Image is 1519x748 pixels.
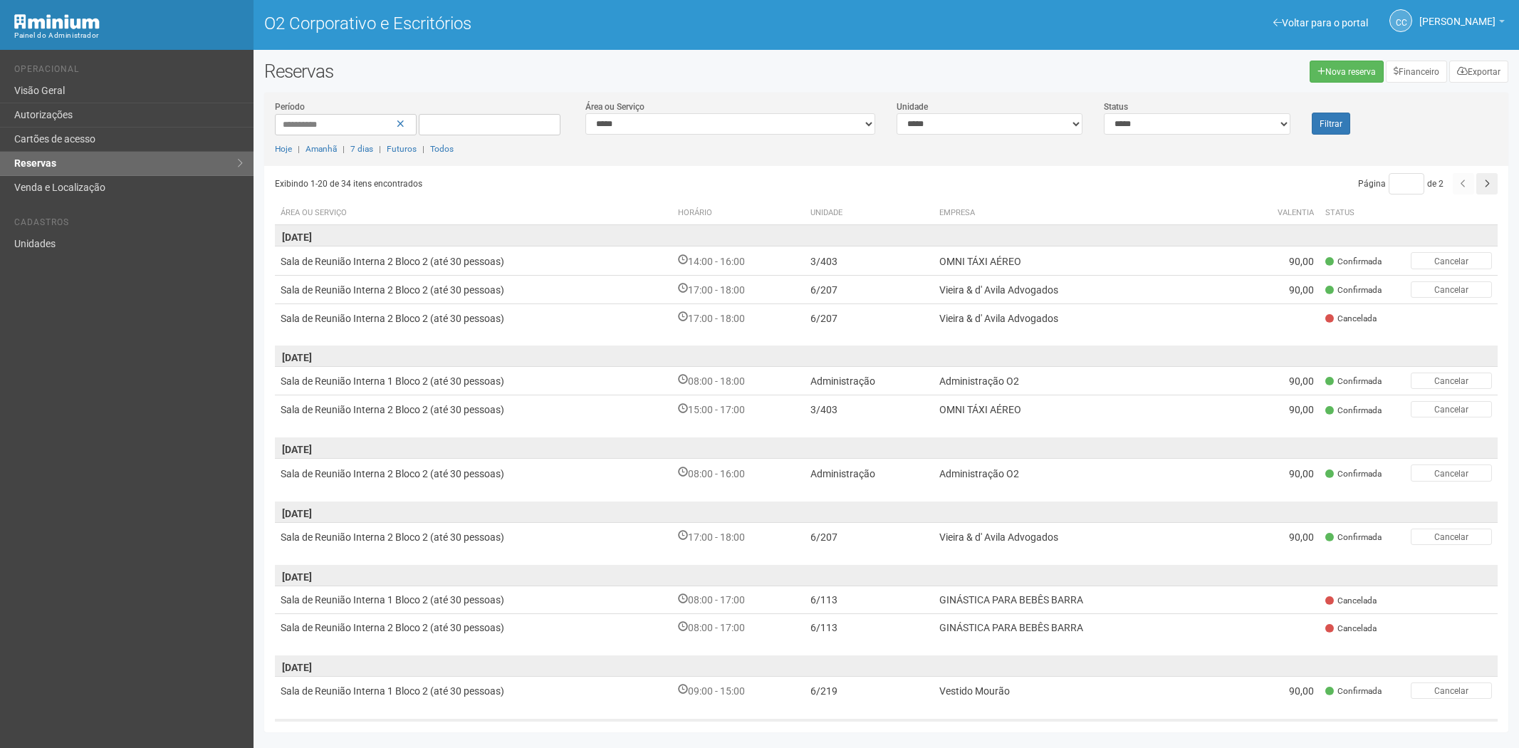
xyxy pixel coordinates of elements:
font: 90,00 [1289,405,1314,416]
a: Futuros [387,144,417,154]
font: Nova reserva [1325,67,1376,77]
a: 7 dias [350,144,373,154]
font: Administração [810,375,875,387]
font: Painel do Administrador [14,31,99,39]
font: Status [1325,208,1354,217]
button: Cancelar [1411,252,1492,269]
font: Unidade [897,102,928,112]
button: Cancelar [1411,682,1492,699]
font: Filtrar [1320,119,1342,129]
font: Horário [678,208,712,217]
font: 17:00 - 18:00 [688,313,745,324]
font: Sala de Reunião Interna 1 Bloco 2 (até 30 pessoas) [281,685,504,697]
a: Financeiro [1386,61,1447,83]
font: [DATE] [282,662,312,673]
button: Cancelar [1411,281,1492,298]
font: Vestido Mourão [939,685,1010,697]
font: Sala de Reunião Interna 2 Bloco 2 (até 30 pessoas) [281,531,504,543]
font: Administração [810,468,875,479]
a: Nova reserva [1310,61,1384,83]
font: Unidades [14,238,56,249]
a: [PERSON_NAME] [1419,18,1505,29]
span: Camila Catarina Lima [1419,2,1495,27]
font: Vieira & d' Avila Advogados [939,284,1058,296]
a: Voltar para o portal [1273,17,1368,28]
a: CC [1389,9,1412,32]
font: 09:00 - 15:00 [688,685,745,697]
button: Cancelar [1411,401,1492,417]
font: Reservas [264,61,333,82]
font: Sala de Reunião Interna 2 Bloco 2 (até 30 pessoas) [281,313,504,324]
font: [DATE] [282,444,312,455]
font: Área ou Serviço [281,208,347,217]
font: 6/207 [810,313,837,324]
font: 6/219 [810,685,837,697]
font: Reservas [14,157,56,169]
font: 08:00 - 16:00 [688,468,745,479]
font: Unidade [810,208,842,217]
font: Cancelar [1434,256,1468,266]
font: OMNI TÁXI AÉREO [939,256,1021,267]
font: Sala de Reunião Interna 2 Bloco 2 (até 30 pessoas) [281,405,504,416]
font: 90,00 [1289,531,1314,543]
button: Cancelar [1411,529,1492,545]
a: Amanhã [306,144,337,154]
font: [DATE] [282,571,312,583]
button: Cancelar [1411,464,1492,481]
font: Exibindo 1-20 de 34 itens encontrados [275,179,422,189]
font: Confirmada [1337,405,1382,415]
font: | [422,144,424,154]
font: Visão Geral [14,85,65,96]
font: Cancelar [1434,469,1468,479]
font: Cartões de acesso [14,133,95,145]
a: Hoje [275,144,292,154]
font: Confirmada [1337,376,1382,386]
font: Confirmada [1337,285,1382,295]
font: 14:00 - 16:00 [688,256,745,267]
font: Cancelada [1337,623,1377,633]
font: Cancelar [1434,376,1468,386]
font: Empresa [939,208,975,217]
font: 08:00 - 17:00 [688,595,745,606]
font: Administração O2 [939,468,1019,479]
font: Período [275,102,305,112]
font: | [298,144,300,154]
font: Cancelada [1337,596,1377,606]
font: Operacional [14,64,79,74]
font: Venda e Localização [14,182,105,193]
font: Confirmada [1337,532,1382,542]
font: Voltar para o portal [1282,17,1368,28]
font: Status [1104,102,1128,112]
font: Sala de Reunião Interna 2 Bloco 2 (até 30 pessoas) [281,284,504,296]
font: [DATE] [282,232,312,243]
font: [PERSON_NAME] [1419,16,1495,27]
font: de 2 [1427,179,1444,189]
font: OMNI TÁXI AÉREO [939,405,1021,416]
button: Cancelar [1411,373,1492,389]
font: 17:00 - 18:00 [688,531,745,543]
font: Sala de Reunião Interna 2 Bloco 2 (até 30 pessoas) [281,623,504,634]
font: Vieira & d' Avila Advogados [939,531,1058,543]
font: Confirmada [1337,256,1382,266]
font: 3/403 [810,405,837,416]
font: Vieira & d' Avila Advogados [939,313,1058,324]
font: Confirmada [1337,686,1382,696]
font: Sala de Reunião Interna 2 Bloco 2 (até 30 pessoas) [281,468,504,479]
font: Cancelar [1434,405,1468,415]
font: Cancelar [1434,532,1468,542]
font: Sala de Reunião Interna 2 Bloco 2 (até 30 pessoas) [281,256,504,267]
button: Exportar [1449,61,1508,83]
font: O2 Corporativo e Escritórios [264,14,471,33]
font: GINÁSTICA PARA BEBÊS BARRA [939,623,1083,634]
button: Filtrar [1312,113,1350,135]
font: Cancelada [1337,313,1377,323]
a: Todos [430,144,454,154]
font: 90,00 [1289,375,1314,387]
font: 90,00 [1289,256,1314,267]
font: 90,00 [1289,685,1314,697]
font: CC [1396,18,1407,28]
font: [DATE] [282,508,312,519]
font: 08:00 - 17:00 [688,623,745,634]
